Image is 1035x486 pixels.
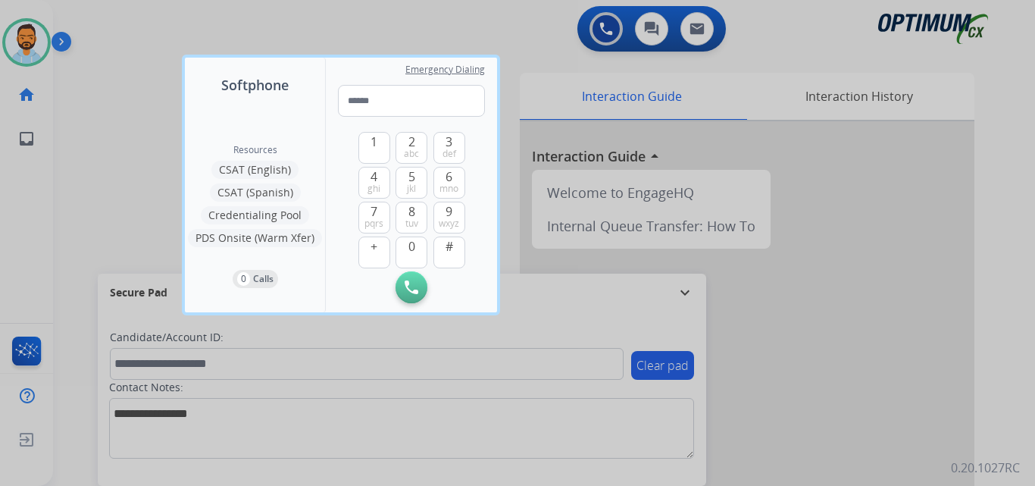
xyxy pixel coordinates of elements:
span: 5 [408,168,415,186]
span: Resources [233,144,277,156]
span: 8 [408,202,415,221]
span: 9 [446,202,452,221]
button: 2abc [396,132,427,164]
button: CSAT (Spanish) [210,183,301,202]
button: 3def [433,132,465,164]
button: 6mno [433,167,465,199]
span: ghi [367,183,380,195]
span: def [442,148,456,160]
button: PDS Onsite (Warm Xfer) [188,229,322,247]
span: 7 [371,202,377,221]
button: 7pqrs [358,202,390,234]
p: 0 [237,272,250,286]
p: 0.20.1027RC [951,459,1020,477]
span: + [371,237,377,256]
span: 6 [446,168,452,186]
span: Softphone [221,74,289,96]
span: abc [404,148,419,160]
button: Credentialing Pool [201,206,309,224]
span: # [446,237,453,256]
button: 1 [358,132,390,164]
span: mno [439,183,458,195]
span: pqrs [364,218,383,230]
button: # [433,237,465,268]
span: jkl [407,183,416,195]
button: 4ghi [358,167,390,199]
span: 4 [371,168,377,186]
span: 3 [446,133,452,151]
button: 9wxyz [433,202,465,234]
span: 1 [371,133,377,151]
span: 2 [408,133,415,151]
button: 5jkl [396,167,427,199]
button: CSAT (English) [211,161,299,179]
span: Emergency Dialing [405,64,485,76]
button: 0 [396,237,427,268]
span: 0 [408,237,415,256]
p: Calls [253,272,274,286]
span: tuv [405,218,418,230]
img: call-button [405,281,418,294]
button: 0Calls [233,270,278,288]
button: 8tuv [396,202,427,234]
button: + [358,237,390,268]
span: wxyz [439,218,459,230]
